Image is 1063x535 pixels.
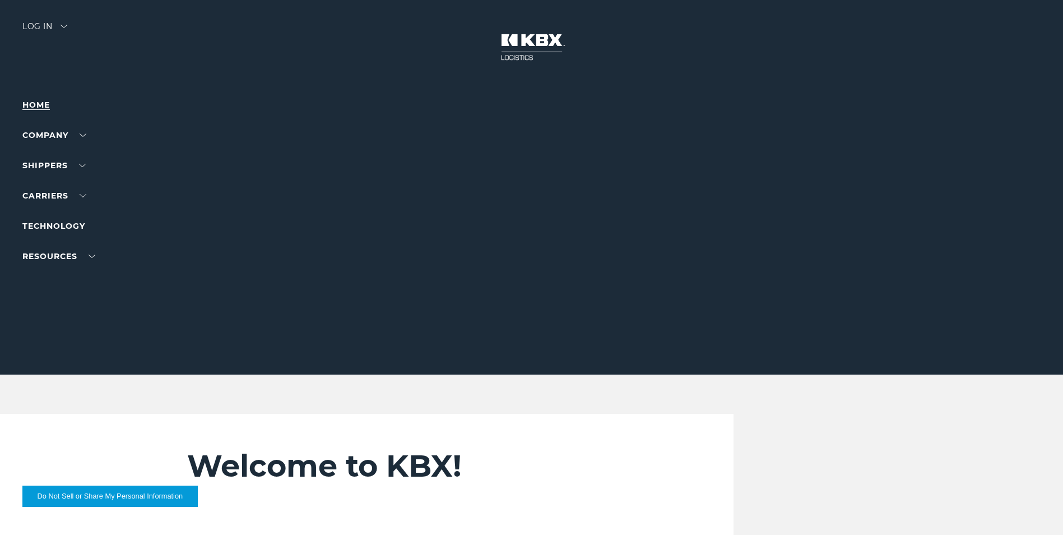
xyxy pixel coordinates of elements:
div: Log in [22,22,67,39]
iframe: Chat Widget [1007,481,1063,535]
a: Technology [22,221,85,231]
a: SHIPPERS [22,160,86,170]
h2: Welcome to KBX! [187,448,666,485]
a: Company [22,130,86,140]
a: Home [22,100,50,110]
a: RESOURCES [22,251,95,261]
img: arrow [61,25,67,28]
button: Do Not Sell or Share My Personal Information [22,486,198,507]
a: Carriers [22,191,86,201]
img: kbx logo [490,22,574,72]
